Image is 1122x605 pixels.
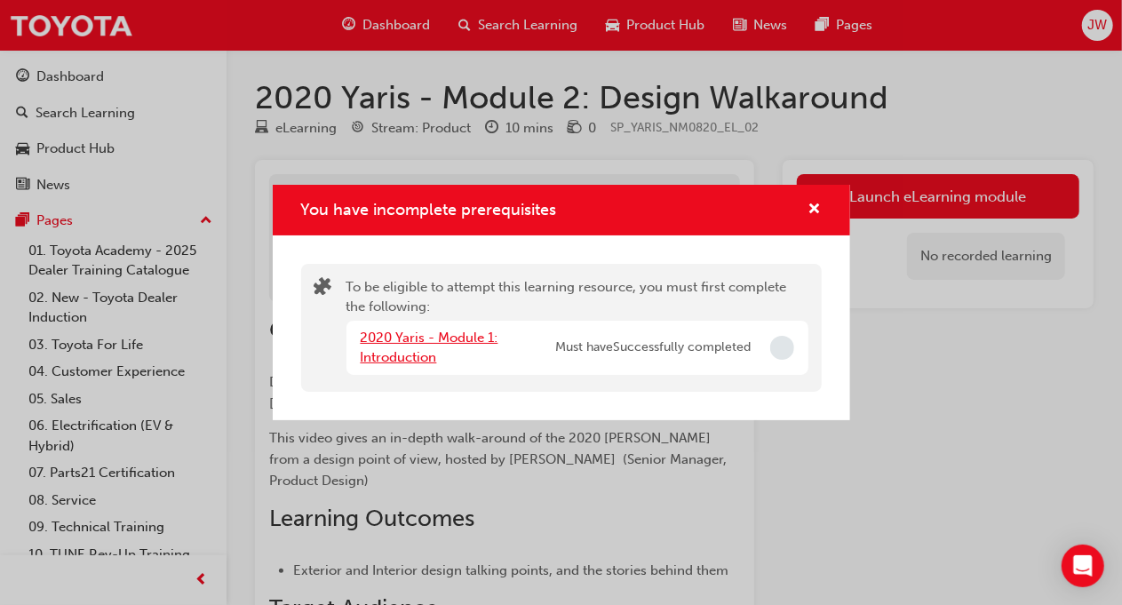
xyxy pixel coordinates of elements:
[301,200,557,219] span: You have incomplete prerequisites
[770,336,794,360] span: Incomplete
[314,279,332,299] span: puzzle-icon
[273,185,850,420] div: You have incomplete prerequisites
[808,199,822,221] button: cross-icon
[556,338,752,358] span: Must have Successfully completed
[361,330,498,366] a: 2020 Yaris - Module 1: Introduction
[808,203,822,219] span: cross-icon
[1062,545,1104,587] div: Open Intercom Messenger
[346,277,808,378] div: To be eligible to attempt this learning resource, you must first complete the following:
